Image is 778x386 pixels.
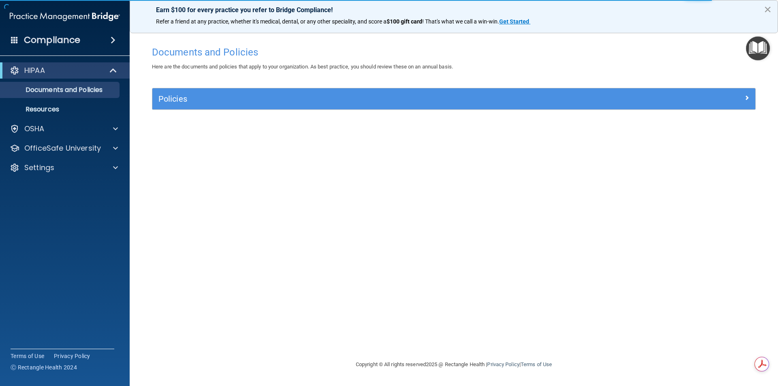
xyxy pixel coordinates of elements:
[5,105,116,113] p: Resources
[156,6,752,14] p: Earn $100 for every practice you refer to Bridge Compliance!
[306,352,602,377] div: Copyright © All rights reserved 2025 @ Rectangle Health | |
[521,361,552,367] a: Terms of Use
[10,9,120,25] img: PMB logo
[10,163,118,173] a: Settings
[152,64,453,70] span: Here are the documents and policies that apply to your organization. As best practice, you should...
[746,36,770,60] button: Open Resource Center
[11,352,44,360] a: Terms of Use
[24,143,101,153] p: OfficeSafe University
[422,18,499,25] span: ! That's what we call a win-win.
[54,352,90,360] a: Privacy Policy
[152,47,756,58] h4: Documents and Policies
[24,66,45,75] p: HIPAA
[487,361,519,367] a: Privacy Policy
[10,143,118,153] a: OfficeSafe University
[158,92,749,105] a: Policies
[156,18,387,25] span: Refer a friend at any practice, whether it's medical, dental, or any other speciality, and score a
[764,3,772,16] button: Close
[24,124,45,134] p: OSHA
[10,124,118,134] a: OSHA
[387,18,422,25] strong: $100 gift card
[11,363,77,371] span: Ⓒ Rectangle Health 2024
[24,34,80,46] h4: Compliance
[499,18,529,25] strong: Get Started
[24,163,54,173] p: Settings
[158,94,598,103] h5: Policies
[5,86,116,94] p: Documents and Policies
[499,18,530,25] a: Get Started
[10,66,118,75] a: HIPAA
